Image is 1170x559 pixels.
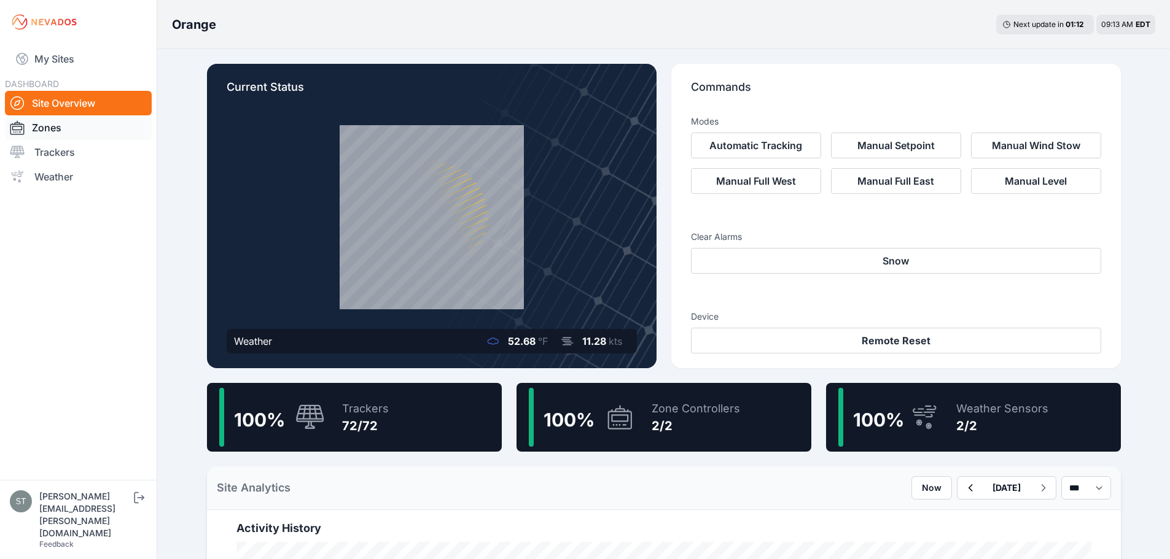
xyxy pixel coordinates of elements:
[544,409,595,431] span: 100 %
[691,115,719,128] h3: Modes
[207,383,502,452] a: 100%Trackers72/72
[691,231,1101,243] h3: Clear Alarms
[342,417,389,434] div: 72/72
[508,335,536,347] span: 52.68
[538,335,548,347] span: °F
[342,400,389,417] div: Trackers
[5,79,59,89] span: DASHBOARD
[1136,20,1150,29] span: EDT
[691,248,1101,274] button: Snow
[956,400,1048,417] div: Weather Sensors
[236,520,1091,537] h2: Activity History
[517,383,811,452] a: 100%Zone Controllers2/2
[234,409,285,431] span: 100 %
[691,310,1101,323] h3: Device
[1013,20,1064,29] span: Next update in
[5,164,152,189] a: Weather
[10,490,32,512] img: steven.martineau@greenskies.com
[39,490,131,539] div: [PERSON_NAME][EMAIL_ADDRESS][PERSON_NAME][DOMAIN_NAME]
[1066,20,1088,29] div: 01 : 12
[831,168,961,194] button: Manual Full East
[1101,20,1133,29] span: 09:13 AM
[217,479,291,496] h2: Site Analytics
[691,133,821,158] button: Automatic Tracking
[971,168,1101,194] button: Manual Level
[983,477,1031,499] button: [DATE]
[826,383,1121,452] a: 100%Weather Sensors2/2
[10,12,79,32] img: Nevados
[652,417,740,434] div: 2/2
[691,168,821,194] button: Manual Full West
[227,79,637,106] p: Current Status
[691,79,1101,106] p: Commands
[831,133,961,158] button: Manual Setpoint
[652,400,740,417] div: Zone Controllers
[39,539,74,549] a: Feedback
[582,335,606,347] span: 11.28
[5,91,152,115] a: Site Overview
[172,16,216,33] h3: Orange
[971,133,1101,158] button: Manual Wind Stow
[691,328,1101,353] button: Remote Reset
[911,476,952,499] button: Now
[5,140,152,164] a: Trackers
[5,115,152,140] a: Zones
[5,44,152,74] a: My Sites
[234,334,272,349] div: Weather
[853,409,904,431] span: 100 %
[172,9,216,40] nav: Breadcrumb
[609,335,622,347] span: kts
[956,417,1048,434] div: 2/2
